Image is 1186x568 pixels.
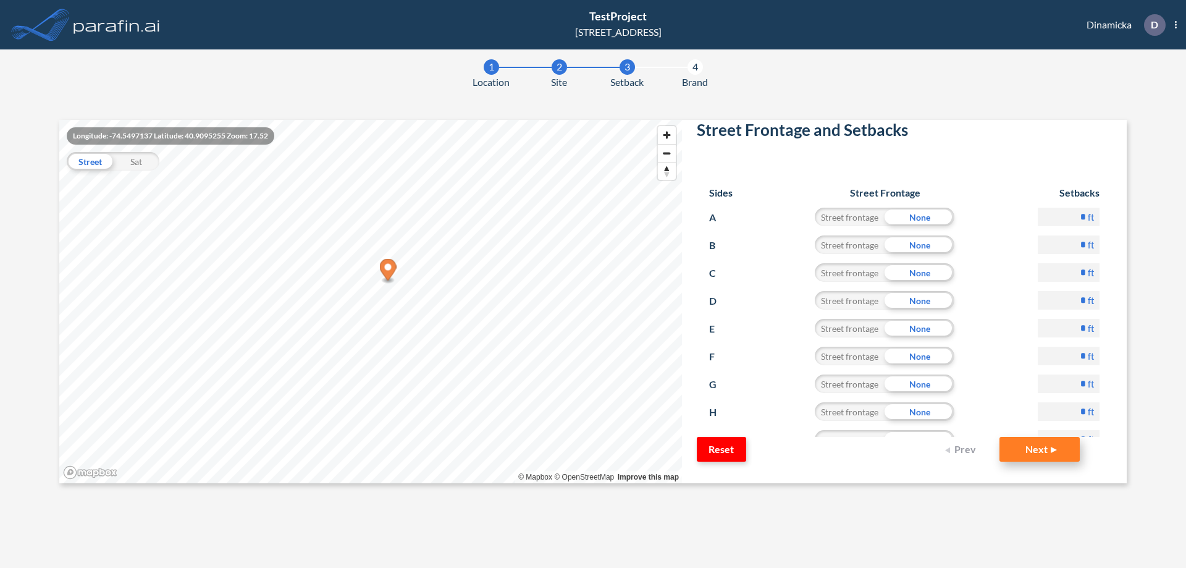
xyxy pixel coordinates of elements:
[709,263,732,283] p: C
[688,59,703,75] div: 4
[1088,266,1095,279] label: ft
[815,208,885,226] div: Street frontage
[63,465,117,480] a: Mapbox homepage
[1088,433,1095,446] label: ft
[59,120,682,483] canvas: Map
[885,402,954,421] div: None
[815,291,885,310] div: Street frontage
[518,473,552,481] a: Mapbox
[1088,322,1095,334] label: ft
[885,291,954,310] div: None
[938,437,987,462] button: Prev
[682,75,708,90] span: Brand
[620,59,635,75] div: 3
[552,59,567,75] div: 2
[709,402,732,422] p: H
[67,152,113,171] div: Street
[697,437,746,462] button: Reset
[1088,211,1095,223] label: ft
[885,235,954,254] div: None
[473,75,510,90] span: Location
[658,126,676,144] button: Zoom in
[709,375,732,394] p: G
[71,12,162,37] img: logo
[803,187,967,198] h6: Street Frontage
[618,473,679,481] a: Improve this map
[67,127,274,145] div: Longitude: -74.5497137 Latitude: 40.9095255 Zoom: 17.52
[697,121,1112,145] h2: Street Frontage and Setbacks
[554,473,614,481] a: OpenStreetMap
[815,235,885,254] div: Street frontage
[658,162,676,180] button: Reset bearing to north
[709,319,732,339] p: E
[709,430,732,450] p: I
[1038,187,1100,198] h6: Setbacks
[885,208,954,226] div: None
[885,347,954,365] div: None
[885,430,954,449] div: None
[815,263,885,282] div: Street frontage
[589,9,647,23] span: TestProject
[610,75,644,90] span: Setback
[885,263,954,282] div: None
[1068,14,1177,36] div: Dinamicka
[658,145,676,162] span: Zoom out
[815,430,885,449] div: Street frontage
[709,208,732,227] p: A
[709,235,732,255] p: B
[709,187,733,198] h6: Sides
[1088,405,1095,418] label: ft
[815,402,885,421] div: Street frontage
[113,152,159,171] div: Sat
[815,347,885,365] div: Street frontage
[1088,378,1095,390] label: ft
[551,75,567,90] span: Site
[999,437,1080,462] button: Next
[815,375,885,393] div: Street frontage
[658,144,676,162] button: Zoom out
[380,259,397,284] div: Map marker
[885,319,954,337] div: None
[1151,19,1158,30] p: D
[1088,239,1095,251] label: ft
[1088,350,1095,362] label: ft
[575,25,662,40] div: [STREET_ADDRESS]
[709,291,732,311] p: D
[885,375,954,393] div: None
[484,59,499,75] div: 1
[1088,294,1095,307] label: ft
[709,347,732,367] p: F
[815,319,885,337] div: Street frontage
